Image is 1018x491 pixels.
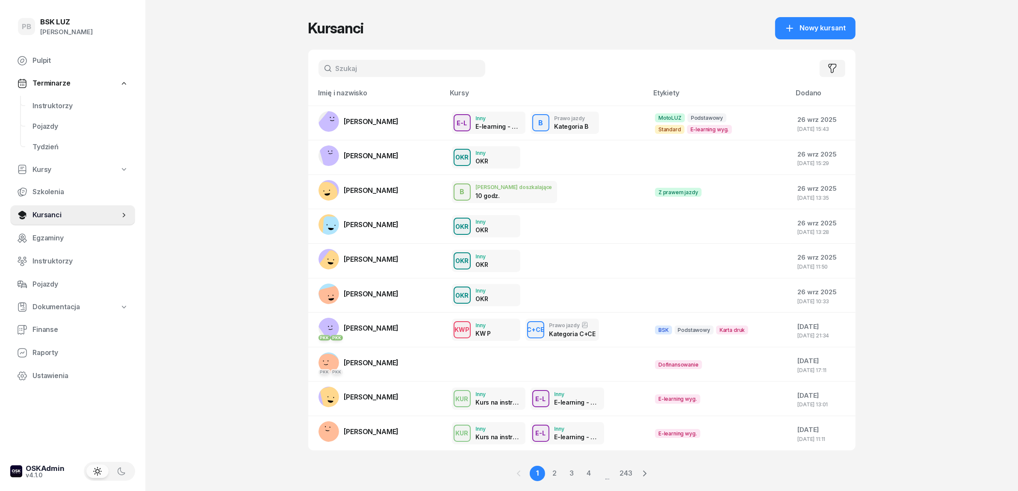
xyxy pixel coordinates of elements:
[476,426,520,432] div: Inny
[527,321,544,338] button: C+CE
[32,324,128,335] span: Finanse
[791,87,855,106] th: Dodano
[716,325,748,334] span: Karta druk
[555,123,588,130] div: Kategoria B
[32,164,51,175] span: Kursy
[532,390,549,407] button: E-L
[555,399,599,406] div: E-learning - 90 dni
[454,425,471,442] button: KUR
[555,433,599,441] div: E-learning - 90 dni
[32,55,128,66] span: Pulpit
[344,324,399,332] span: [PERSON_NAME]
[32,279,128,290] span: Pojazdy
[655,325,672,334] span: BSK
[10,50,135,71] a: Pulpit
[308,21,364,36] h1: Kursanci
[797,229,848,235] div: [DATE] 13:28
[687,125,732,134] span: E-learning wyg.
[32,302,80,313] span: Dokumentacja
[32,233,128,244] span: Egzaminy
[10,160,135,180] a: Kursy
[797,424,848,435] div: [DATE]
[476,184,552,190] div: [PERSON_NAME] doszkalające
[344,186,399,195] span: [PERSON_NAME]
[319,318,399,338] a: PKKPKK[PERSON_NAME]
[797,390,848,401] div: [DATE]
[308,87,445,106] th: Imię i nazwisko
[476,261,488,268] div: OKR
[456,185,468,199] div: B
[319,180,399,201] a: [PERSON_NAME]
[32,121,128,132] span: Pojazdy
[454,183,471,201] button: B
[476,288,488,293] div: Inny
[797,218,848,229] div: 26 wrz 2025
[319,145,399,166] a: [PERSON_NAME]
[655,125,685,134] span: Standard
[319,214,399,235] a: [PERSON_NAME]
[454,287,471,304] button: OKR
[555,115,588,121] div: Prawo jazdy
[618,466,634,481] a: 243
[22,23,31,30] span: PB
[523,324,548,335] div: C+CE
[40,18,93,26] div: BSK LUZ
[10,228,135,248] a: Egzaminy
[797,402,848,407] div: [DATE] 13:01
[555,426,599,432] div: Inny
[476,150,488,156] div: Inny
[797,299,848,304] div: [DATE] 10:33
[10,74,135,93] a: Terminarze
[330,369,343,375] div: PKK
[598,465,617,482] span: ...
[797,252,848,263] div: 26 wrz 2025
[797,333,848,338] div: [DATE] 21:34
[452,152,472,163] div: OKR
[535,116,546,130] div: B
[532,393,549,404] div: E-L
[655,113,685,122] span: MotoLUZ
[655,188,702,197] span: Z prawem jazdy
[26,465,65,472] div: OSKAdmin
[476,115,520,121] div: Inny
[454,218,471,235] button: OKR
[454,149,471,166] button: OKR
[319,249,399,269] a: [PERSON_NAME]
[319,387,399,407] a: [PERSON_NAME]
[344,290,399,298] span: [PERSON_NAME]
[32,78,70,89] span: Terminarze
[32,347,128,358] span: Raporty
[32,256,128,267] span: Instruktorzy
[10,297,135,317] a: Dokumentacja
[532,114,549,131] button: B
[476,295,488,302] div: OKR
[452,428,472,438] div: KUR
[319,421,399,442] a: [PERSON_NAME]
[32,101,128,112] span: Instruktorzy
[454,252,471,269] button: OKR
[549,330,594,337] div: Kategoria C+CE
[32,210,120,221] span: Kursanci
[451,324,473,335] div: KWP
[564,466,579,481] a: 3
[454,118,471,128] div: E-L
[454,390,471,407] button: KUR
[344,255,399,263] span: [PERSON_NAME]
[476,433,520,441] div: Kurs na instruktora
[476,330,491,337] div: KW P
[797,355,848,367] div: [DATE]
[319,352,399,373] a: PKKPKK[PERSON_NAME]
[655,429,700,438] span: E-learning wyg.
[476,254,488,259] div: Inny
[476,391,520,397] div: Inny
[452,393,472,404] div: KUR
[476,123,520,130] div: E-learning - 90 dni
[344,427,399,436] span: [PERSON_NAME]
[10,274,135,295] a: Pojazdy
[581,466,596,481] a: 4
[555,391,599,397] div: Inny
[797,264,848,269] div: [DATE] 11:50
[452,221,472,232] div: OKR
[452,255,472,266] div: OKR
[344,358,399,367] span: [PERSON_NAME]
